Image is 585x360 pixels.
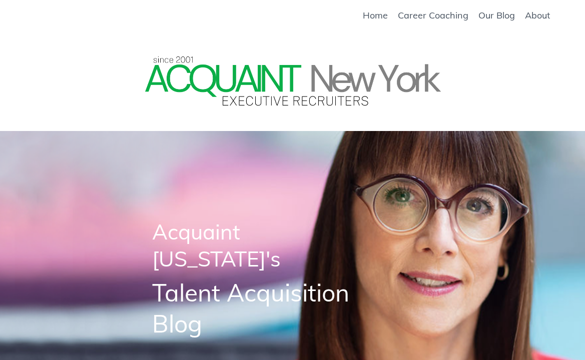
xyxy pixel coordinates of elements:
a: Our Blog [478,10,515,21]
span: Talent Acquisition [152,277,349,307]
span: Blog [152,308,202,338]
span: Acquaint [US_STATE]'s [152,218,281,272]
a: About [525,10,550,21]
a: Career Coaching [398,10,468,21]
a: Home [363,10,388,21]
